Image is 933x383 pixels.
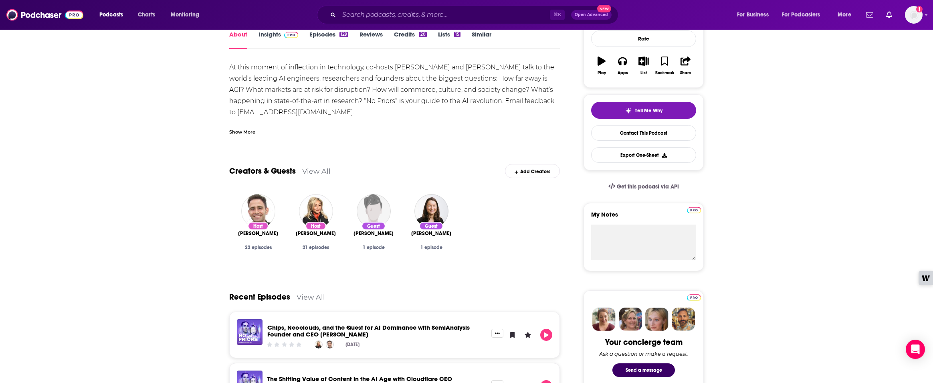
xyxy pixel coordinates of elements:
a: Get this podcast via API [602,177,685,197]
a: View All [302,167,331,175]
a: Show notifications dropdown [863,8,876,22]
svg: Add a profile image [916,6,923,12]
button: Share [675,51,696,80]
div: Apps [618,71,628,75]
div: Search podcasts, credits, & more... [325,6,626,24]
span: Get this podcast via API [617,183,679,190]
button: open menu [165,8,210,21]
img: Podchaser Pro [687,294,701,301]
a: Charts [133,8,160,21]
div: Host [305,222,326,230]
div: Community Rating: 0 out of 5 [266,342,303,348]
button: Send a message [612,363,675,377]
span: For Business [737,9,769,20]
a: Similar [472,30,491,49]
span: For Podcasters [782,9,820,20]
div: 1 episode [351,245,396,250]
div: 20 [419,32,426,37]
span: Monitoring [171,9,199,20]
img: Elad Gil [241,194,275,228]
div: At this moment of inflection in technology, co-hosts [PERSON_NAME] and [PERSON_NAME] talk to the ... [229,62,560,185]
img: Jules Profile [645,308,668,331]
a: Recent Episodes [229,292,290,302]
img: Sarah Guo [299,194,333,228]
a: Episodes129 [309,30,348,49]
span: [PERSON_NAME] [353,230,394,237]
a: Chips, Neoclouds, and the Quest for AI Dominance with SemiAnalysis Founder and CEO Dylan Patel [267,324,470,338]
a: About [229,30,247,49]
button: Leave a Rating [522,329,534,341]
div: Open Intercom Messenger [906,340,925,359]
button: Bookmark [654,51,675,80]
img: Sydney Profile [592,308,616,331]
a: InsightsPodchaser Pro [258,30,298,49]
button: tell me why sparkleTell Me Why [591,102,696,119]
a: Pro website [687,293,701,301]
button: open menu [731,8,779,21]
div: 15 [454,32,460,37]
span: ⌘ K [550,10,565,20]
button: open menu [777,8,832,21]
img: Podchaser Pro [284,32,298,38]
div: List [640,71,647,75]
span: [PERSON_NAME] [296,230,336,237]
img: Sarah Guo [315,340,323,349]
div: Rate [591,30,696,47]
img: Jon Profile [672,308,695,331]
button: Play [591,51,612,80]
button: Show More Button [491,329,503,338]
img: Elad Gil [326,340,334,349]
span: Open Advanced [575,13,608,17]
a: Lists15 [438,30,460,49]
div: Host [248,222,269,230]
a: Credits20 [394,30,426,49]
div: Bookmark [655,71,674,75]
div: Add Creators [505,164,560,178]
img: Podchaser Pro [687,207,701,213]
a: Reviews [359,30,383,49]
a: View All [297,293,325,301]
button: Play [540,329,552,341]
img: Podchaser - Follow, Share and Rate Podcasts [6,7,83,22]
div: 21 episodes [293,245,338,250]
div: Play [598,71,606,75]
div: Share [680,71,691,75]
button: open menu [94,8,133,21]
div: Guest [419,222,443,230]
img: Chips, Neoclouds, and the Quest for AI Dominance with SemiAnalysis Founder and CEO Dylan Patel [237,319,263,345]
div: Guest [361,222,386,230]
div: 1 episode [409,245,454,250]
img: Barbara Profile [619,308,642,331]
label: My Notes [591,211,696,225]
div: 22 episodes [236,245,281,250]
a: Contact This Podcast [591,125,696,141]
button: Apps [612,51,633,80]
img: tell me why sparkle [625,107,632,114]
button: Show profile menu [905,6,923,24]
span: More [838,9,851,20]
button: Export One-Sheet [591,147,696,163]
div: [DATE] [345,342,359,347]
a: Creators & Guests [229,166,296,176]
img: Chelsea Finn [414,194,448,228]
a: Sarah Guo [296,230,336,237]
span: [PERSON_NAME] [411,230,451,237]
button: Open AdvancedNew [571,10,612,20]
span: Podcasts [99,9,123,20]
span: Tell Me Why [635,107,662,114]
input: Search podcasts, credits, & more... [339,8,550,21]
div: 129 [339,32,348,37]
span: Charts [138,9,155,20]
img: User Profile [905,6,923,24]
img: Edwin Chen [357,194,391,228]
button: List [633,51,654,80]
div: Ask a question or make a request. [599,351,688,357]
